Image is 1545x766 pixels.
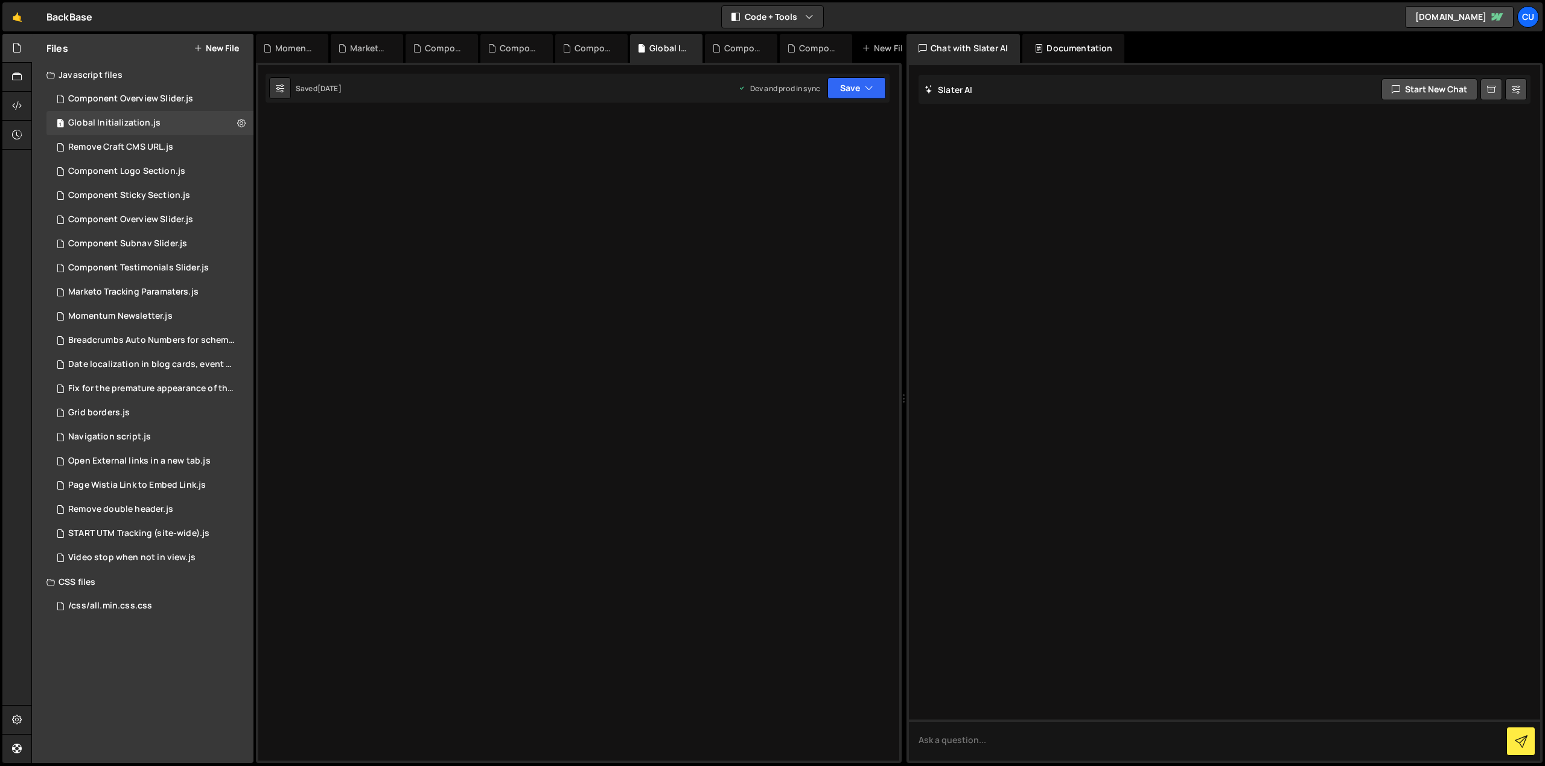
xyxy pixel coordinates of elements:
[46,87,253,111] div: 16770/48203.js
[425,42,463,54] div: Component Logo Section.js
[649,42,688,54] div: Global Initialization.js
[575,42,613,54] div: Component Sticky Section.js
[68,383,235,394] div: Fix for the premature appearance of the filter tag.js
[46,256,253,280] div: 16770/48197.js
[46,449,253,473] div: 16770/48078.js
[862,42,913,54] div: New File
[1381,78,1477,100] button: Start new chat
[68,118,161,129] div: Global Initialization.js
[46,425,253,449] div: 16770/48120.js
[46,522,253,546] div: 16770/48123.js
[194,43,239,53] button: New File
[68,142,173,153] div: Remove Craft CMS URL.js
[46,328,258,353] div: 16770/48077.js
[68,552,196,563] div: Video stop when not in view.js
[500,42,538,54] div: Component Overview Slider.js
[1405,6,1514,28] a: [DOMAIN_NAME]
[68,335,235,346] div: Breadcrumbs Auto Numbers for schema markup.js
[46,232,253,256] div: 16770/48198.js
[46,473,253,497] div: 16770/48115.js
[799,42,838,54] div: Component Subnav Slider.js
[827,77,886,99] button: Save
[722,6,823,28] button: Code + Tools
[68,287,199,298] div: Marketo Tracking Paramaters.js
[46,10,92,24] div: BackBase
[724,42,763,54] div: Component Testimonials Slider.js
[32,63,253,87] div: Javascript files
[46,280,253,304] div: 16770/48157.js
[46,184,253,208] div: 16770/48028.js
[317,83,342,94] div: [DATE]
[46,135,253,159] div: 16770/48252.js
[57,120,64,129] span: 1
[68,166,185,177] div: Component Logo Section.js
[46,353,258,377] div: 16770/48029.js
[68,407,130,418] div: Grid borders.js
[68,190,190,201] div: Component Sticky Section.js
[46,401,253,425] div: 16770/48076.js
[46,497,253,522] div: 16770/48122.js
[68,456,211,467] div: Open External links in a new tab.js
[1517,6,1539,28] a: Cu
[46,546,253,570] div: 16770/48121.js
[2,2,32,31] a: 🤙
[68,504,173,515] div: Remove double header.js
[46,594,253,618] div: 16770/45829.css
[68,432,151,442] div: Navigation script.js
[296,83,342,94] div: Saved
[46,208,253,232] div: 16770/48205.js
[46,159,253,184] div: 16770/48214.js
[68,528,209,539] div: START UTM Tracking (site-wide).js
[925,84,973,95] h2: Slater AI
[906,34,1020,63] div: Chat with Slater AI
[68,311,173,322] div: Momentum Newsletter.js
[46,377,258,401] div: 16770/48030.js
[46,111,253,135] div: 16770/48124.js
[68,601,152,611] div: /css/all.min.css.css
[68,480,206,491] div: Page Wistia Link to Embed Link.js
[68,214,193,225] div: Component Overview Slider.js
[68,238,187,249] div: Component Subnav Slider.js
[46,304,253,328] div: 16770/48166.js
[275,42,314,54] div: Momentum Newsletter.js
[350,42,389,54] div: Marketo Tracking Paramaters.js
[46,42,68,55] h2: Files
[1022,34,1124,63] div: Documentation
[32,570,253,594] div: CSS files
[68,94,193,104] div: Component Overview Slider.js
[738,83,820,94] div: Dev and prod in sync
[68,359,235,370] div: Date localization in blog cards, event cards, etc.js
[68,263,209,273] div: Component Testimonials Slider.js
